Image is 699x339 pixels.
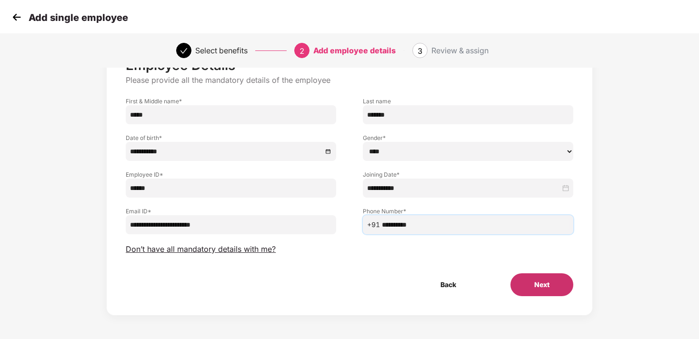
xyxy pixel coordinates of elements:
label: Last name [363,97,573,105]
p: Please provide all the mandatory details of the employee [126,75,573,85]
div: Review & assign [431,43,489,58]
label: Email ID [126,207,336,215]
div: Select benefits [195,43,248,58]
label: Employee ID [126,170,336,179]
p: Add single employee [29,12,128,23]
span: 3 [418,46,422,56]
button: Back [417,273,480,296]
div: Add employee details [313,43,396,58]
label: First & Middle name [126,97,336,105]
img: svg+xml;base64,PHN2ZyB4bWxucz0iaHR0cDovL3d3dy53My5vcmcvMjAwMC9zdmciIHdpZHRoPSIzMCIgaGVpZ2h0PSIzMC... [10,10,24,24]
label: Date of birth [126,134,336,142]
span: 2 [300,46,304,56]
span: check [180,47,188,55]
span: +91 [367,219,380,230]
span: Don’t have all mandatory details with me? [126,244,276,254]
button: Next [510,273,573,296]
label: Joining Date [363,170,573,179]
label: Gender [363,134,573,142]
label: Phone Number [363,207,573,215]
